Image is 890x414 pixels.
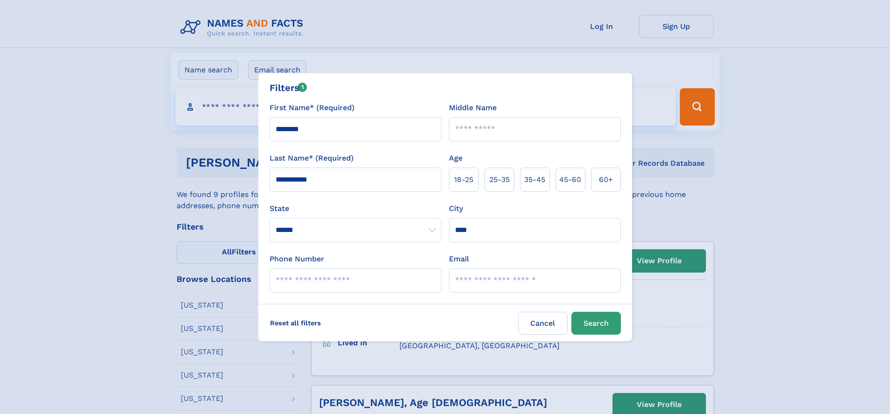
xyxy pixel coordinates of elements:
label: City [449,203,463,214]
span: 60+ [599,174,613,185]
label: Middle Name [449,102,497,113]
label: Reset all filters [264,312,327,334]
label: First Name* (Required) [270,102,355,113]
label: Phone Number [270,253,324,265]
label: Cancel [518,312,568,335]
label: State [270,203,441,214]
span: 18‑25 [454,174,473,185]
label: Last Name* (Required) [270,153,354,164]
label: Age [449,153,463,164]
div: Filters [270,81,307,95]
button: Search [571,312,621,335]
label: Email [449,253,469,265]
span: 35‑45 [524,174,545,185]
span: 25‑35 [489,174,510,185]
span: 45‑60 [559,174,581,185]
